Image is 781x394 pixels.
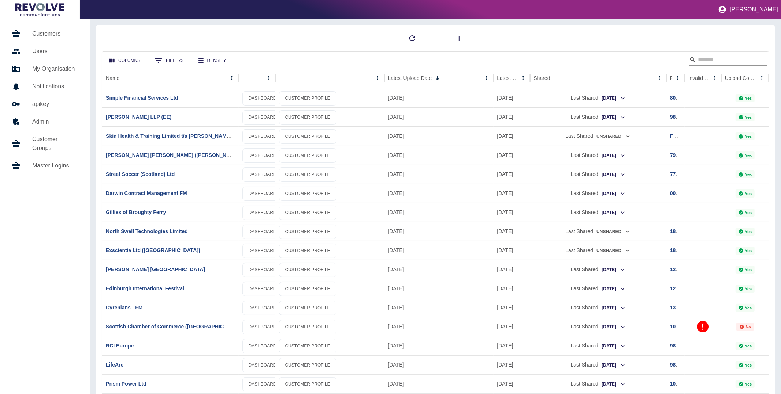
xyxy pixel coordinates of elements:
a: DASHBOARD [242,225,283,239]
p: Yes [745,134,752,139]
div: 10 Sep 2025 [494,222,530,241]
a: 775442 [670,171,687,177]
button: [DATE] [601,360,626,371]
p: Yes [745,287,752,291]
a: Skin Health & Training Limited t/a [PERSON_NAME] Beauty Academy [106,133,274,139]
div: Latest Upload Date [388,75,432,81]
p: Yes [745,248,752,253]
a: 792774 [670,152,687,158]
div: Last Shared: [534,184,663,203]
a: CUSTOMER PROFILE [279,320,336,334]
div: 17 Sep 2025 [384,107,494,126]
div: 05 Sep 2025 [494,184,530,203]
p: Yes [745,382,752,386]
p: Yes [745,268,752,272]
a: 187578506 [670,247,696,253]
a: 807812 [670,95,687,101]
a: CUSTOMER PROFILE [279,91,336,106]
button: Invalid Creds column menu [709,73,719,83]
div: Last Shared: [534,89,663,107]
div: Shared [534,75,550,81]
h5: apikey [32,100,78,108]
div: 30 Aug 2025 [494,165,530,184]
button: [DATE] [601,169,626,180]
a: [PERSON_NAME] [PERSON_NAME] ([PERSON_NAME]) Ltd (EE) [106,152,262,158]
h5: My Organisation [32,65,78,73]
a: FG707041 [670,133,694,139]
a: DASHBOARD [242,206,283,220]
a: CUSTOMER PROFILE [279,167,336,182]
div: Last Shared: [534,203,663,222]
p: Yes [745,344,752,348]
div: 11 Sep 2025 [494,260,530,279]
button: Latest Upload Date column menu [481,73,492,83]
div: 07 Sep 2025 [494,355,530,374]
div: Latest Usage [497,75,517,81]
p: Yes [745,191,752,196]
a: DASHBOARD [242,358,283,372]
a: [PERSON_NAME] [GEOGRAPHIC_DATA] [106,266,205,272]
div: 11 Sep 2025 [494,146,530,165]
button: [DATE] [601,150,626,161]
button: Shared column menu [654,73,665,83]
div: Not all required reports for this customer were uploaded for the latest usage month. [736,323,754,331]
a: DASHBOARD [242,91,283,106]
div: Last Shared: [534,260,663,279]
div: 16 Sep 2025 [384,165,494,184]
button: column menu [263,73,274,83]
a: CUSTOMER PROFILE [279,358,336,372]
h5: Admin [32,117,78,126]
a: Customers [6,25,84,43]
a: CUSTOMER PROFILE [279,187,336,201]
a: 107104950 [670,324,696,329]
div: 15 Sep 2025 [384,279,494,298]
p: Yes [745,229,752,234]
a: CUSTOMER PROFILE [279,206,336,220]
a: Cyrenians - FM [106,305,142,310]
h5: Notifications [32,82,78,91]
div: Last Shared: [534,108,663,126]
a: DASHBOARD [242,187,283,201]
button: [DATE] [601,93,626,104]
a: DASHBOARD [242,148,283,163]
div: 04 Sep 2025 [494,336,530,355]
a: DASHBOARD [242,301,283,315]
h5: Master Logins [32,161,78,170]
p: No [746,325,751,329]
div: 12 Sep 2025 [494,88,530,107]
div: 16 Sep 2025 [384,222,494,241]
button: [PERSON_NAME] [715,2,781,17]
button: Show filters [149,53,189,68]
a: Prism Power Ltd [106,381,146,387]
a: CUSTOMER PROFILE [279,339,336,353]
a: My Organisation [6,60,84,78]
div: 16 Sep 2025 [384,146,494,165]
a: DASHBOARD [242,263,283,277]
div: 22 Aug 2025 [494,107,530,126]
p: [PERSON_NAME] [730,6,778,13]
div: 17 Sep 2025 [384,126,494,146]
div: 16 Sep 2025 [384,241,494,260]
div: Last Shared: [534,165,663,184]
div: 12 Sep 2025 [384,355,494,374]
a: 181364107 [670,228,696,234]
a: DASHBOARD [242,167,283,182]
a: CUSTOMER PROFILE [279,225,336,239]
a: 98772581 [670,343,693,349]
div: Last Shared: [534,222,663,241]
button: Sort [432,73,443,83]
a: 98890477 [670,114,693,120]
a: CUSTOMER PROFILE [279,148,336,163]
a: CUSTOMER PROFILE [279,263,336,277]
a: apikey [6,95,84,113]
div: Last Shared: [534,279,663,298]
div: 12 Sep 2025 [384,374,494,393]
div: Last Shared: [534,336,663,355]
a: DASHBOARD [242,129,283,144]
p: Yes [745,96,752,100]
div: 15 Sep 2025 [384,260,494,279]
a: Gillies of Broughty Ferry [106,209,166,215]
button: Density [193,54,232,67]
div: Last Shared: [534,146,663,165]
a: DASHBOARD [242,320,283,334]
